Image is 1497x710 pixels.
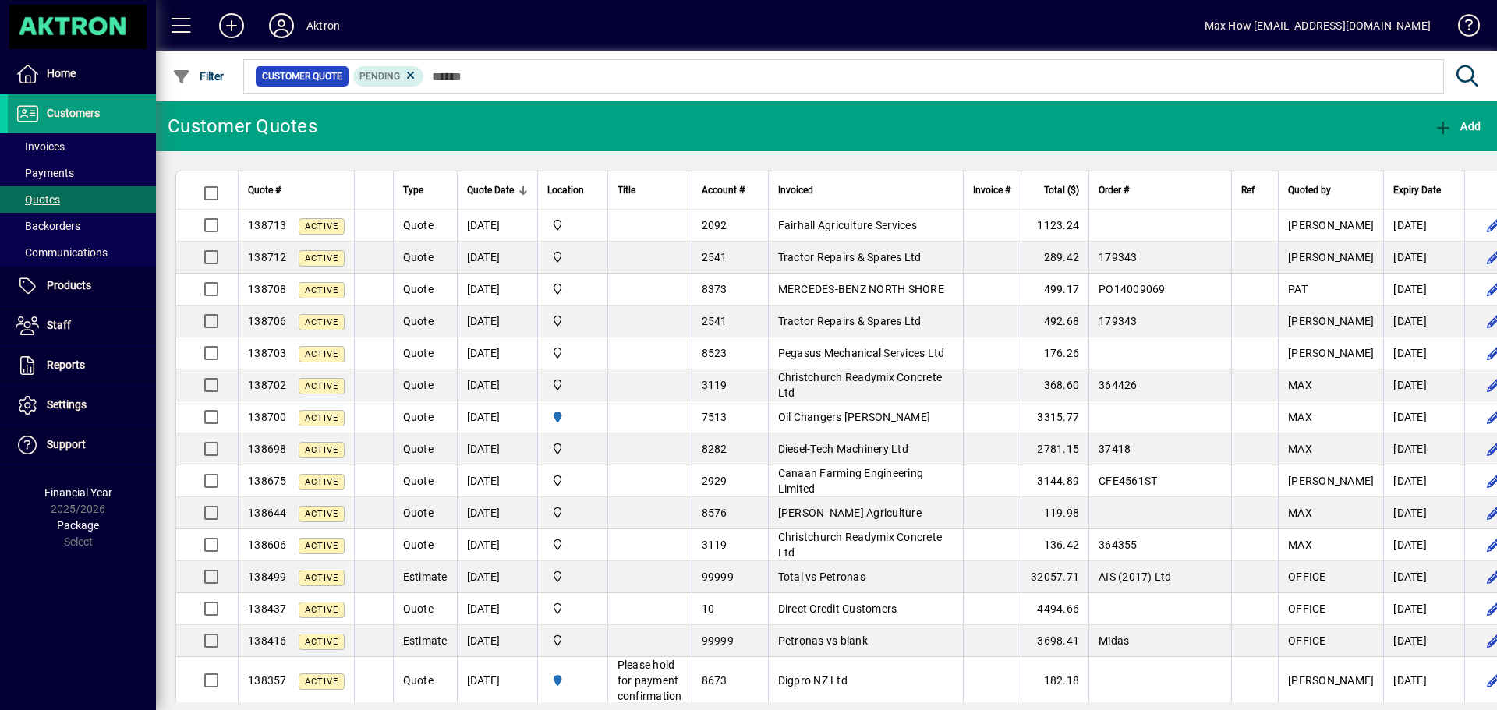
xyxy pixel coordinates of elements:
span: 2541 [702,251,727,263]
span: Quote [403,539,434,551]
div: Expiry Date [1393,182,1455,199]
span: 138698 [248,443,287,455]
a: Settings [8,386,156,425]
div: Invoiced [778,182,954,199]
span: [PERSON_NAME] [1288,219,1374,231]
td: [DATE] [457,465,537,497]
span: Central [547,536,598,553]
span: Settings [47,398,87,411]
span: Title [618,182,635,199]
span: Active [305,509,338,519]
td: [DATE] [1383,337,1464,369]
span: Central [547,472,598,489]
a: Backorders [8,213,156,239]
td: 1123.24 [1021,210,1088,242]
span: 8673 [702,674,727,687]
span: 8576 [702,507,727,519]
span: Quote [403,443,434,455]
span: Package [57,519,99,532]
td: [DATE] [457,242,537,274]
span: Payments [16,167,74,179]
span: Central [547,568,598,585]
div: Location [547,182,598,199]
span: Quote [403,379,434,391]
span: Diesel-Tech Machinery Ltd [778,443,908,455]
span: Tractor Repairs & Spares Ltd [778,251,922,263]
td: [DATE] [1383,593,1464,625]
span: 138708 [248,283,287,295]
span: 37418 [1099,443,1131,455]
span: Backorders [16,220,80,232]
span: Pending [359,71,400,82]
span: HAMILTON [547,672,598,689]
span: Central [547,217,598,234]
span: OFFICE [1288,602,1326,615]
span: 138703 [248,347,287,359]
span: Central [547,440,598,457]
span: Filter [172,70,225,83]
td: 119.98 [1021,497,1088,529]
span: Location [547,182,584,199]
span: Central [547,249,598,266]
td: 499.17 [1021,274,1088,306]
span: [PERSON_NAME] Agriculture [778,507,922,519]
span: 8282 [702,443,727,455]
a: Quotes [8,186,156,213]
td: 4494.66 [1021,593,1088,625]
span: Expiry Date [1393,182,1441,199]
td: 3698.41 [1021,625,1088,657]
td: [DATE] [1383,306,1464,337]
a: Invoices [8,133,156,160]
span: 364426 [1099,379,1138,391]
span: 2929 [702,475,727,487]
button: Add [1430,112,1485,140]
span: Midas [1099,634,1129,647]
span: 138437 [248,602,287,615]
span: Central [547,344,598,362]
span: Communications [16,246,108,259]
span: 138357 [248,674,287,687]
td: [DATE] [457,274,537,306]
span: 2541 [702,315,727,327]
span: Fairhall Agriculture Services [778,219,917,231]
span: Staff [47,319,71,331]
span: Invoiced [778,182,813,199]
span: Estimate [403,570,448,583]
span: Oil Changers [PERSON_NAME] [778,411,931,423]
span: Quote [403,602,434,615]
span: Estimate [403,634,448,647]
td: [DATE] [1383,210,1464,242]
td: [DATE] [457,593,537,625]
td: 32057.71 [1021,561,1088,593]
span: Ref [1241,182,1255,199]
span: Quote [403,283,434,295]
span: Active [305,573,338,583]
div: Quoted by [1288,182,1374,199]
span: Active [305,349,338,359]
span: Invoices [16,140,65,153]
span: Financial Year [44,486,112,499]
span: 8373 [702,283,727,295]
span: Quoted by [1288,182,1331,199]
span: MAX [1288,443,1312,455]
span: 138499 [248,570,287,583]
span: 138712 [248,251,287,263]
span: Active [305,477,338,487]
a: Knowledge Base [1446,3,1478,54]
span: Central [547,632,598,649]
span: Quote [403,674,434,687]
span: Pegasus Mechanical Services Ltd [778,347,945,359]
td: [DATE] [1383,465,1464,497]
div: Quote Date [467,182,528,199]
div: Aktron [306,13,340,38]
span: Support [47,438,86,450]
td: [DATE] [1383,274,1464,306]
td: [DATE] [457,401,537,433]
td: [DATE] [1383,433,1464,465]
span: Digpro NZ Ltd [778,674,848,687]
span: Add [1434,120,1481,132]
span: [PERSON_NAME] [1288,475,1374,487]
td: [DATE] [457,306,537,337]
span: MAX [1288,379,1312,391]
span: Active [305,445,338,455]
